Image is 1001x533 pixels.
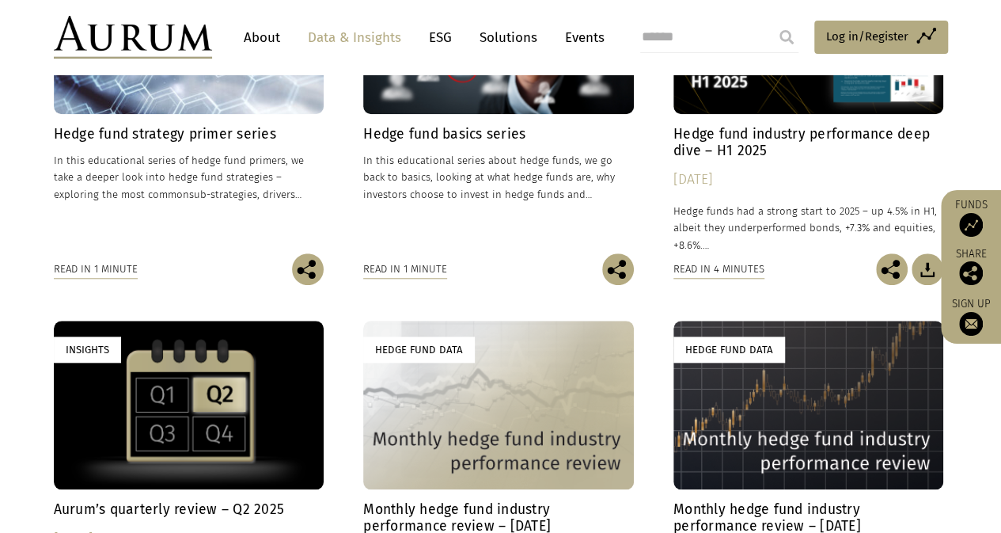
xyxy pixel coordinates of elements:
h4: Hedge fund industry performance deep dive – H1 2025 [673,126,944,159]
a: Solutions [472,23,545,52]
a: ESG [421,23,460,52]
input: Submit [771,21,802,53]
a: Data & Insights [300,23,409,52]
h4: Hedge fund basics series [363,126,634,143]
p: In this educational series of hedge fund primers, we take a deeper look into hedge fund strategie... [54,152,324,202]
a: Funds [949,198,993,237]
img: Share this post [292,253,324,285]
img: Aurum [54,16,212,59]
div: Hedge Fund Data [363,337,475,363]
img: Share this post [959,261,983,285]
h4: Aurum’s quarterly review – Q2 2025 [54,501,324,518]
span: sub-strategies [189,188,257,200]
div: Read in 1 minute [363,261,447,278]
div: [DATE] [673,169,944,191]
img: Share this post [876,253,908,285]
a: Sign up [949,297,993,336]
img: Share this post [602,253,634,285]
div: Share [949,249,993,285]
div: Hedge Fund Data [673,337,785,363]
h4: Hedge fund strategy primer series [54,126,324,143]
p: Hedge funds had a strong start to 2025 – up 4.5% in H1, albeit they underperformed bonds, +7.3% a... [673,203,944,253]
img: Sign up to our newsletter [959,312,983,336]
div: Read in 1 minute [54,261,138,278]
div: Read in 4 minutes [673,261,764,278]
div: Insights [54,337,121,363]
img: Access Funds [959,213,983,237]
img: Download Article [912,253,943,285]
p: In this educational series about hedge funds, we go back to basics, looking at what hedge funds a... [363,152,634,202]
a: Log in/Register [814,21,948,54]
span: Log in/Register [826,27,908,46]
a: Events [557,23,605,52]
a: About [236,23,288,52]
